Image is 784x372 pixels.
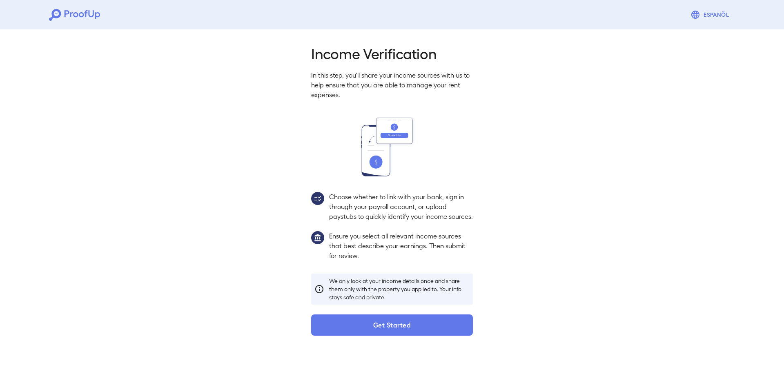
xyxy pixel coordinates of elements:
[687,7,735,23] button: Espanõl
[311,44,473,62] h2: Income Verification
[329,277,470,301] p: We only look at your income details once and share them only with the property you applied to. Yo...
[311,314,473,336] button: Get Started
[311,70,473,100] p: In this step, you'll share your income sources with us to help ensure that you are able to manage...
[329,192,473,221] p: Choose whether to link with your bank, sign in through your payroll account, or upload paystubs t...
[361,118,423,176] img: transfer_money.svg
[329,231,473,261] p: Ensure you select all relevant income sources that best describe your earnings. Then submit for r...
[311,192,324,205] img: group2.svg
[311,231,324,244] img: group1.svg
